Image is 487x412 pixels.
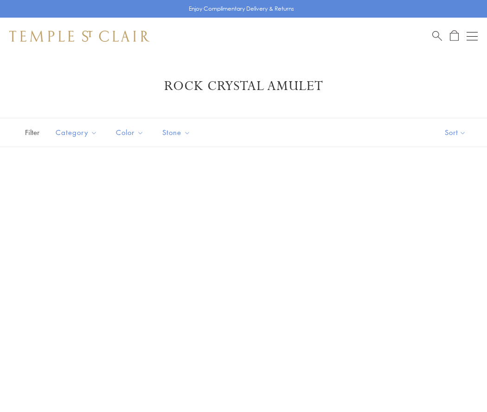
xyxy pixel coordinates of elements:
[158,127,198,138] span: Stone
[111,127,151,138] span: Color
[155,122,198,143] button: Stone
[23,78,464,95] h1: Rock Crystal Amulet
[49,122,104,143] button: Category
[109,122,151,143] button: Color
[9,31,149,42] img: Temple St. Clair
[424,118,487,147] button: Show sort by
[51,127,104,138] span: Category
[450,30,459,42] a: Open Shopping Bag
[467,31,478,42] button: Open navigation
[432,30,442,42] a: Search
[189,4,294,13] p: Enjoy Complimentary Delivery & Returns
